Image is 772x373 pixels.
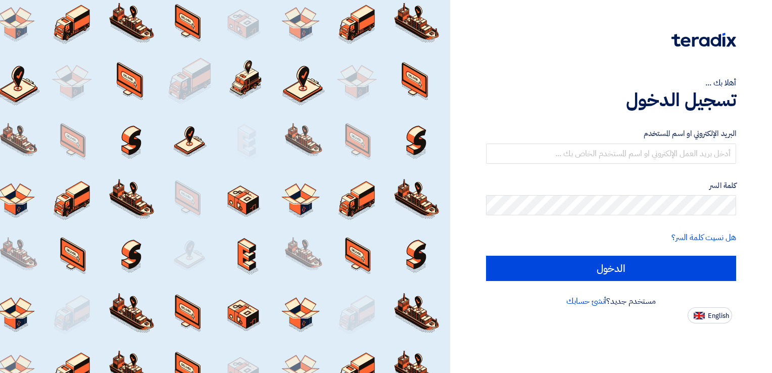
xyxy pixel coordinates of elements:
[694,312,705,319] img: en-US.png
[708,312,729,319] span: English
[688,307,732,323] button: English
[566,295,606,307] a: أنشئ حسابك
[486,180,736,192] label: كلمة السر
[671,231,736,244] a: هل نسيت كلمة السر؟
[671,33,736,47] img: Teradix logo
[486,89,736,111] h1: تسجيل الدخول
[486,295,736,307] div: مستخدم جديد؟
[486,77,736,89] div: أهلا بك ...
[486,128,736,139] label: البريد الإلكتروني او اسم المستخدم
[486,256,736,281] input: الدخول
[486,144,736,164] input: أدخل بريد العمل الإلكتروني او اسم المستخدم الخاص بك ...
